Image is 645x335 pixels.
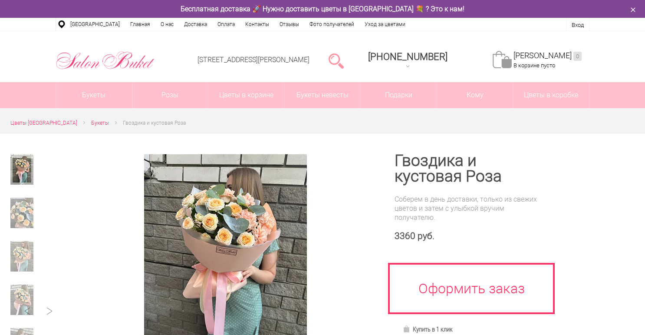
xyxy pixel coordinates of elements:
a: Розы [132,82,208,108]
a: [GEOGRAPHIC_DATA] [65,18,125,31]
a: Оплата [212,18,240,31]
span: Цветы [GEOGRAPHIC_DATA] [10,120,77,126]
a: [STREET_ADDRESS][PERSON_NAME] [197,56,309,64]
a: Вход [572,22,584,28]
ins: 0 [573,52,582,61]
span: Гвоздика и кустовая Роза [123,120,186,126]
img: Купить в 1 клик [403,325,413,332]
h1: Гвоздика и кустовая Роза [395,153,544,184]
span: Кому [437,82,513,108]
a: Подарки [361,82,437,108]
a: [PHONE_NUMBER] [363,48,453,73]
a: Цветы [GEOGRAPHIC_DATA] [10,119,77,128]
a: Букеты невесты [285,82,361,108]
img: Цветы Нижний Новгород [56,49,155,72]
span: В корзине пусто [513,62,555,69]
a: Цветы в коробке [513,82,589,108]
div: Соберем в день доставки, только из свежих цветов и затем с улыбкой вручим получателю. [395,195,544,222]
a: Доставка [179,18,212,31]
a: Контакты [240,18,274,31]
a: Фото получателей [304,18,359,31]
span: [PHONE_NUMBER] [368,51,448,62]
a: Букеты [56,82,132,108]
a: О нас [155,18,179,31]
a: Уход за цветами [359,18,411,31]
a: Букеты [91,119,109,128]
a: Цветы в корзине [208,82,284,108]
a: [PERSON_NAME] [513,51,582,61]
div: 3360 руб. [395,231,544,242]
a: Отзывы [274,18,304,31]
a: Главная [125,18,155,31]
a: Оформить заказ [388,263,555,314]
div: Бесплатная доставка 🚀 Нужно доставить цветы в [GEOGRAPHIC_DATA] 💐 ? Это к нам! [49,4,596,13]
span: Букеты [91,120,109,126]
